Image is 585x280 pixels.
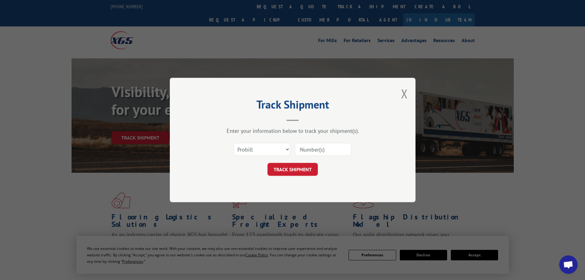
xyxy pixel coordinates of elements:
div: Enter your information below to track your shipment(s). [201,127,385,134]
button: TRACK SHIPMENT [267,163,318,176]
input: Number(s) [295,143,351,156]
button: Close modal [401,85,408,102]
h2: Track Shipment [201,100,385,112]
a: Open chat [559,255,578,274]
